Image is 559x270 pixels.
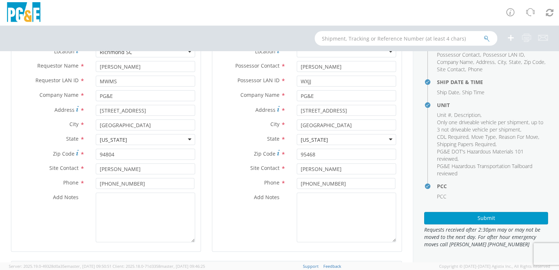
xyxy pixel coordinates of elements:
[35,77,79,84] span: Requestor LAN ID
[471,133,497,141] li: ,
[454,111,480,118] span: Description
[67,263,111,269] span: master, [DATE] 09:50:51
[270,121,279,128] span: City
[255,106,275,113] span: Address
[303,263,319,269] a: Support
[499,133,539,141] li: ,
[437,51,480,58] span: Possessor Contact
[437,148,524,162] span: PG&E DOT's Hazardous Materials 101 reviewed
[424,212,548,224] button: Submit
[437,119,543,133] span: Only one driveable vehicle per shipment, up to 3 not driveable vehicle per shipment
[468,66,483,73] span: Phone
[476,58,496,66] li: ,
[437,111,452,119] li: ,
[437,141,495,148] span: Shipping Papers Required
[437,163,532,177] span: PG&E Hazardous Transportation Tailboard reviewed
[160,263,205,269] span: master, [DATE] 09:46:25
[37,62,79,69] span: Requestor Name
[54,48,75,55] span: Location
[63,179,79,186] span: Phone
[240,91,279,98] span: Company Name
[437,89,460,96] li: ,
[524,58,545,66] li: ,
[237,77,279,84] span: Possessor LAN ID
[437,133,469,141] li: ,
[66,135,79,142] span: State
[476,58,495,65] span: Address
[437,58,473,65] span: Company Name
[509,58,521,65] span: State
[250,164,279,171] span: Site Contact
[315,31,497,46] input: Shipment, Tracking or Reference Number (at least 4 chars)
[437,133,468,140] span: CDL Required
[498,58,506,65] span: City
[498,58,507,66] li: ,
[113,263,205,269] span: Client: 2025.18.0-71d3358
[437,111,451,118] span: Unit #
[437,141,497,148] li: ,
[462,89,484,96] span: Ship Time
[49,164,79,171] span: Site Contact
[437,119,546,133] li: ,
[5,2,42,24] img: pge-logo-06675f144f4cfa6a6814.png
[437,89,459,96] span: Ship Date
[437,79,548,85] h4: Ship Date & Time
[100,136,127,144] div: [US_STATE]
[454,111,482,119] li: ,
[54,106,75,113] span: Address
[437,102,548,108] h4: Unit
[254,194,279,201] span: Add Notes
[424,226,548,248] span: Requests received after 2:30pm may or may not be moved to the next day. For after hour emergency ...
[100,49,132,56] div: Richmond SC
[301,136,328,144] div: [US_STATE]
[255,48,275,55] span: Location
[53,194,79,201] span: Add Notes
[264,179,279,186] span: Phone
[439,263,550,269] span: Copyright © [DATE]-[DATE] Agistix Inc., All Rights Reserved
[509,58,522,66] li: ,
[483,51,524,58] span: Possessor LAN ID
[323,263,341,269] a: Feedback
[437,66,466,73] li: ,
[437,51,481,58] li: ,
[499,133,538,140] span: Reason For Move
[53,150,75,157] span: Zip Code
[69,121,79,128] span: City
[437,66,465,73] span: Site Contact
[483,51,525,58] li: ,
[437,148,546,163] li: ,
[437,183,548,189] h4: PCC
[437,58,474,66] li: ,
[39,91,79,98] span: Company Name
[235,62,279,69] span: Possessor Contact
[9,263,111,269] span: Server: 2025.19.0-49328d0a35e
[437,193,446,200] span: PCC
[471,133,496,140] span: Move Type
[254,150,275,157] span: Zip Code
[524,58,544,65] span: Zip Code
[267,135,279,142] span: State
